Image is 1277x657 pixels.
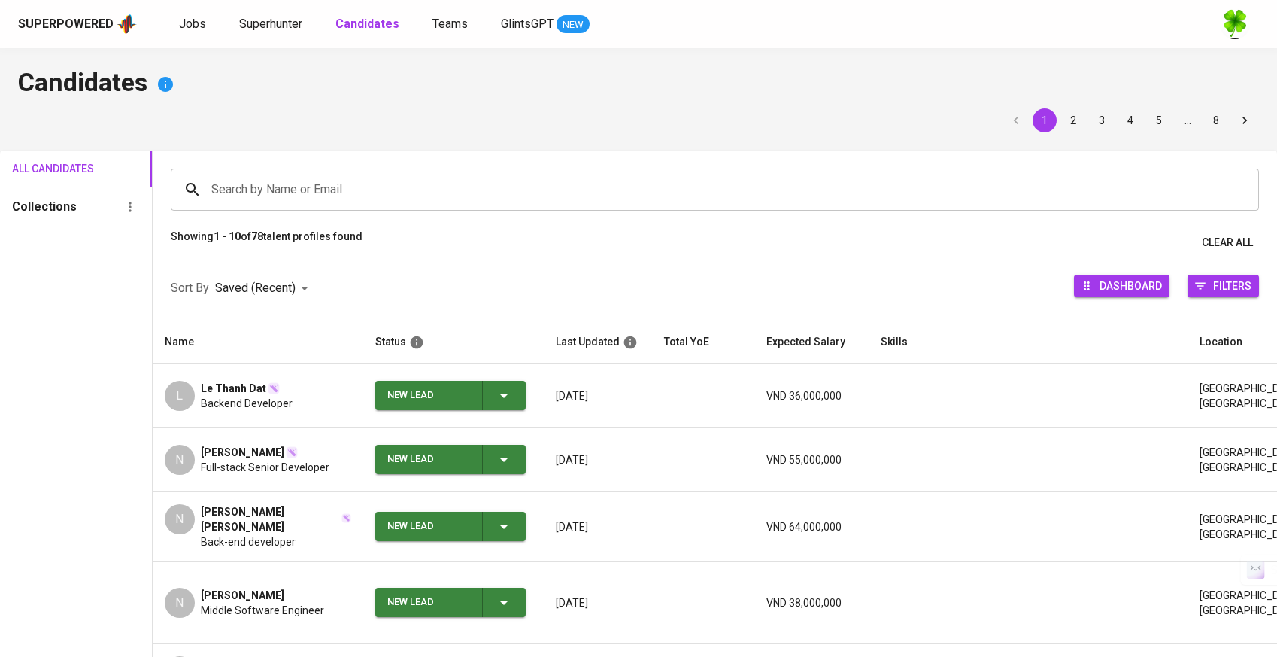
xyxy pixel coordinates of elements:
button: Go to page 4 [1118,108,1142,132]
a: Superhunter [239,15,305,34]
div: N [165,588,195,618]
div: N [165,504,195,534]
span: GlintsGPT [501,17,554,31]
button: Clear All [1196,229,1259,257]
button: New Lead [375,445,526,474]
div: New Lead [387,445,470,474]
button: Filters [1188,275,1259,297]
span: Back-end developer [201,534,296,549]
span: Teams [432,17,468,31]
button: New Lead [375,588,526,617]
button: page 1 [1033,108,1057,132]
h4: Candidates [18,66,1259,102]
p: [DATE] [556,452,640,467]
div: New Lead [387,588,470,617]
p: VND 36,000,000 [766,388,857,403]
th: Status [363,321,544,364]
span: Superhunter [239,17,302,31]
span: Full-stack Senior Developer [201,460,329,475]
b: 78 [251,230,263,242]
th: Expected Salary [754,321,869,364]
span: All Candidates [12,160,74,178]
a: Superpoweredapp logo [18,13,137,35]
span: Filters [1213,275,1251,296]
th: Last Updated [544,321,652,364]
span: [PERSON_NAME] [PERSON_NAME] [201,504,340,534]
div: L [165,381,195,411]
p: VND 38,000,000 [766,595,857,610]
div: … [1175,113,1200,128]
button: Dashboard [1074,275,1169,297]
img: magic_wand.svg [268,382,280,394]
button: Go to page 3 [1090,108,1114,132]
p: [DATE] [556,519,640,534]
b: Candidates [335,17,399,31]
button: New Lead [375,512,526,541]
h6: Collections [12,196,77,217]
div: Saved (Recent) [215,275,314,303]
span: Jobs [179,17,206,31]
button: Go to page 5 [1147,108,1171,132]
p: [DATE] [556,388,640,403]
p: Showing of talent profiles found [171,229,362,257]
img: app logo [117,13,137,35]
p: Saved (Recent) [215,279,296,297]
span: Middle Software Engineer [201,603,324,618]
button: New Lead [375,381,526,410]
img: f9493b8c-82b8-4f41-8722-f5d69bb1b761.jpg [1220,9,1250,39]
div: N [165,445,195,475]
span: [PERSON_NAME] [201,445,284,460]
p: Sort By [171,279,209,297]
a: Candidates [335,15,402,34]
a: GlintsGPT NEW [501,15,590,34]
p: VND 64,000,000 [766,519,857,534]
span: Le Thanh Dat [201,381,266,396]
span: Dashboard [1100,275,1162,296]
th: Skills [869,321,1188,364]
p: VND 55,000,000 [766,452,857,467]
b: 1 - 10 [214,230,241,242]
nav: pagination navigation [1002,108,1259,132]
span: Clear All [1202,233,1253,252]
span: NEW [557,17,590,32]
a: Jobs [179,15,209,34]
a: Teams [432,15,471,34]
p: [DATE] [556,595,640,610]
img: magic_wand.svg [286,446,298,458]
span: Backend Developer [201,396,293,411]
div: Superpowered [18,16,114,33]
div: New Lead [387,381,470,410]
th: Name [153,321,363,364]
button: Go to next page [1233,108,1257,132]
button: Go to page 2 [1061,108,1085,132]
th: Total YoE [652,321,754,364]
button: Go to page 8 [1204,108,1228,132]
img: magic_wand.svg [341,513,351,523]
div: New Lead [387,512,470,541]
span: [PERSON_NAME] [201,588,284,603]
